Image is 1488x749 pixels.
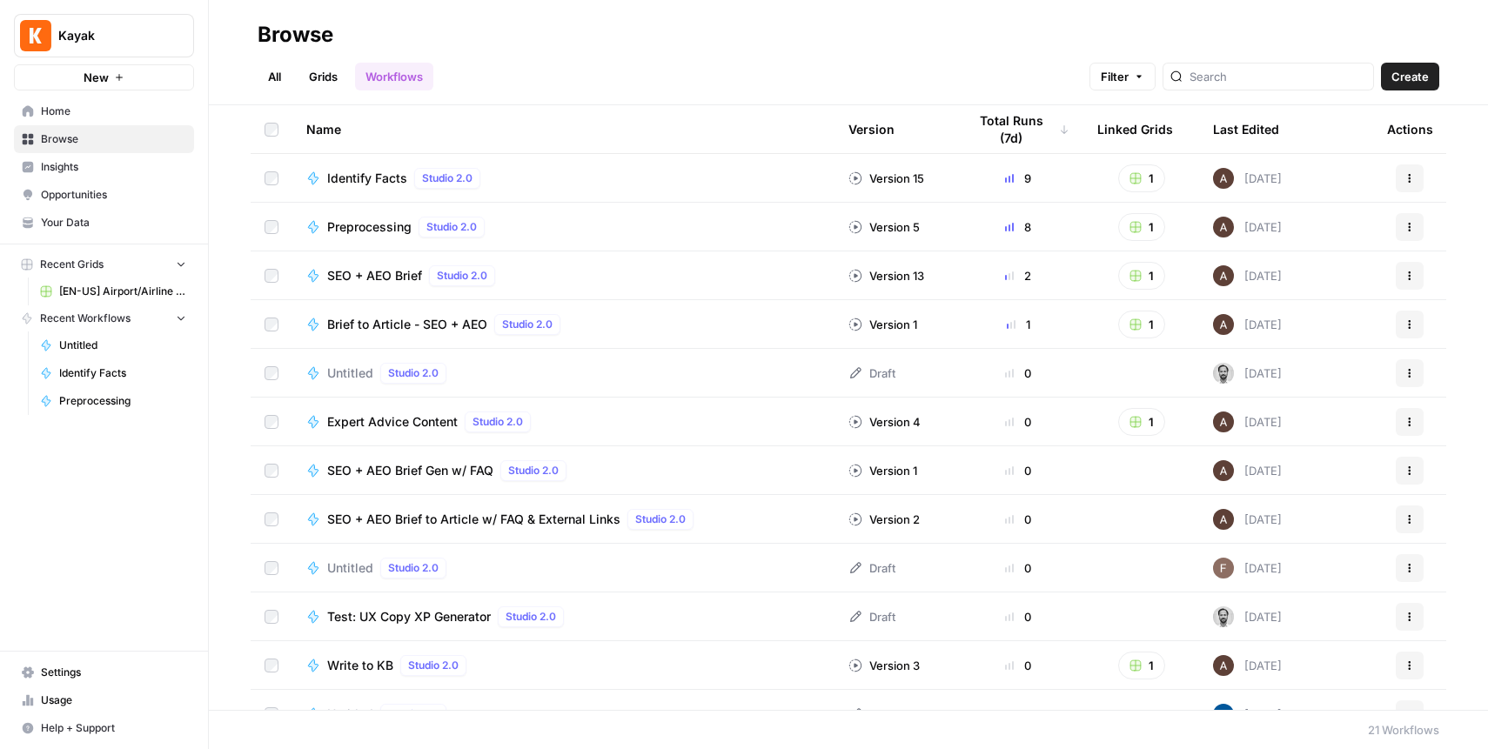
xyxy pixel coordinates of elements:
[1213,558,1282,578] div: [DATE]
[32,278,194,305] a: [EN-US] Airport/Airline Content Refresh
[1213,363,1282,384] div: [DATE]
[1381,63,1439,90] button: Create
[967,608,1069,625] div: 0
[327,267,422,284] span: SEO + AEO Brief
[306,558,821,578] a: UntitledStudio 2.0
[327,218,412,236] span: Preprocessing
[306,217,821,237] a: PreprocessingStudio 2.0
[848,267,924,284] div: Version 13
[848,364,895,382] div: Draft
[1213,509,1234,530] img: wtbmvrjo3qvncyiyitl6zoukl9gz
[306,314,821,335] a: Brief to Article - SEO + AEOStudio 2.0
[1213,265,1282,286] div: [DATE]
[258,63,292,90] a: All
[41,159,186,175] span: Insights
[306,655,821,676] a: Write to KBStudio 2.0
[84,69,109,86] span: New
[1213,704,1282,725] div: [DATE]
[1213,217,1282,237] div: [DATE]
[1213,606,1234,627] img: lemk4kch0nuxk7w1xh7asgdteu4z
[327,170,407,187] span: Identify Facts
[40,311,131,326] span: Recent Workflows
[848,462,917,479] div: Version 1
[967,706,1069,723] div: 0
[422,171,473,186] span: Studio 2.0
[14,14,194,57] button: Workspace: Kayak
[59,365,186,381] span: Identify Facts
[388,560,439,576] span: Studio 2.0
[1118,652,1165,679] button: 1
[848,608,895,625] div: Draft
[41,665,186,680] span: Settings
[1213,168,1234,189] img: wtbmvrjo3qvncyiyitl6zoukl9gz
[40,257,104,272] span: Recent Grids
[1213,558,1234,578] img: tctyxljblf40chzqxflm8vgl4vpd
[1190,68,1366,85] input: Search
[1213,105,1279,153] div: Last Edited
[327,706,373,723] span: Untitled
[508,463,559,478] span: Studio 2.0
[1213,314,1282,335] div: [DATE]
[1213,606,1282,627] div: [DATE]
[32,387,194,415] a: Preprocessing
[388,706,439,722] span: Studio 2.0
[635,512,686,527] span: Studio 2.0
[306,704,821,725] a: UntitledStudio 2.0
[967,267,1069,284] div: 2
[967,413,1069,431] div: 0
[1118,311,1165,338] button: 1
[58,27,164,44] span: Kayak
[327,559,373,577] span: Untitled
[306,363,821,384] a: UntitledStudio 2.0
[848,105,895,153] div: Version
[14,686,194,714] a: Usage
[14,714,194,742] button: Help + Support
[306,411,821,432] a: Expert Advice ContentStudio 2.0
[967,511,1069,528] div: 0
[1213,265,1234,286] img: wtbmvrjo3qvncyiyitl6zoukl9gz
[1213,509,1282,530] div: [DATE]
[506,609,556,625] span: Studio 2.0
[967,218,1069,236] div: 8
[20,20,51,51] img: Kayak Logo
[306,265,821,286] a: SEO + AEO BriefStudio 2.0
[1387,105,1433,153] div: Actions
[967,462,1069,479] div: 0
[1213,704,1234,725] img: n7pe0zs00y391qjouxmgrq5783et
[426,219,477,235] span: Studio 2.0
[848,559,895,577] div: Draft
[967,657,1069,674] div: 0
[306,460,821,481] a: SEO + AEO Brief Gen w/ FAQStudio 2.0
[967,105,1069,153] div: Total Runs (7d)
[327,511,620,528] span: SEO + AEO Brief to Article w/ FAQ & External Links
[306,606,821,627] a: Test: UX Copy XP GeneratorStudio 2.0
[1213,655,1282,676] div: [DATE]
[1118,262,1165,290] button: 1
[848,413,921,431] div: Version 4
[1118,213,1165,241] button: 1
[59,338,186,353] span: Untitled
[355,63,433,90] a: Workflows
[14,64,194,90] button: New
[967,364,1069,382] div: 0
[1097,105,1173,153] div: Linked Grids
[502,317,553,332] span: Studio 2.0
[848,511,920,528] div: Version 2
[41,720,186,736] span: Help + Support
[327,462,493,479] span: SEO + AEO Brief Gen w/ FAQ
[1391,68,1429,85] span: Create
[1213,411,1234,432] img: wtbmvrjo3qvncyiyitl6zoukl9gz
[848,316,917,333] div: Version 1
[41,131,186,147] span: Browse
[1213,168,1282,189] div: [DATE]
[14,209,194,237] a: Your Data
[967,559,1069,577] div: 0
[14,125,194,153] a: Browse
[306,168,821,189] a: Identify FactsStudio 2.0
[967,170,1069,187] div: 9
[1213,411,1282,432] div: [DATE]
[327,413,458,431] span: Expert Advice Content
[848,218,920,236] div: Version 5
[1213,217,1234,237] img: wtbmvrjo3qvncyiyitl6zoukl9gz
[1213,460,1282,481] div: [DATE]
